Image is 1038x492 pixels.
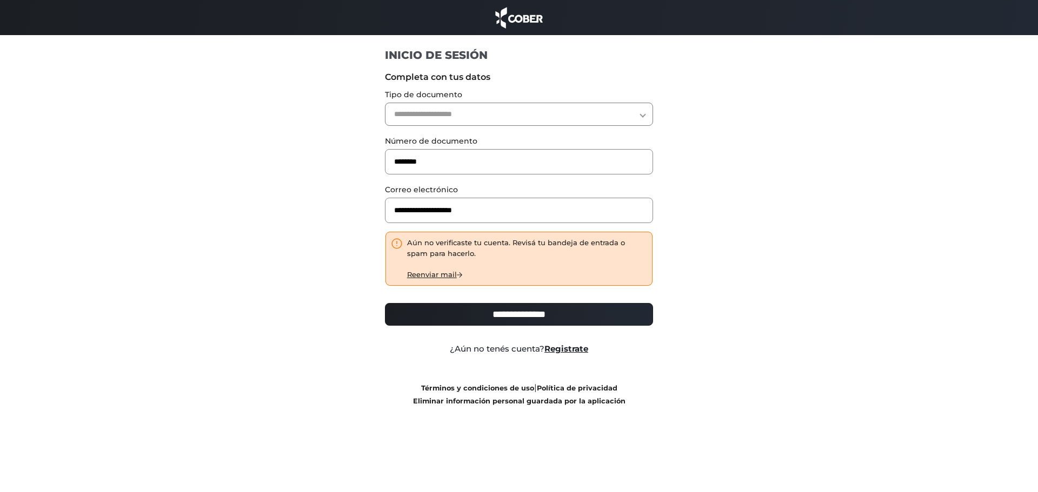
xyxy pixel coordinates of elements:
a: Registrate [544,343,588,354]
a: Reenviar mail [407,270,462,279]
img: cober_marca.png [493,5,545,30]
label: Tipo de documento [385,89,654,100]
label: Número de documento [385,136,654,147]
div: ¿Aún no tenés cuenta? [377,343,662,355]
a: Eliminar información personal guardada por la aplicación [413,397,626,405]
a: Política de privacidad [537,384,617,392]
h1: INICIO DE SESIÓN [385,48,654,62]
a: Términos y condiciones de uso [421,384,534,392]
label: Correo electrónico [385,184,654,196]
div: | [377,381,662,407]
label: Completa con tus datos [385,71,654,84]
div: Aún no verificaste tu cuenta. Revisá tu bandeja de entrada o spam para hacerlo. [407,238,647,280]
